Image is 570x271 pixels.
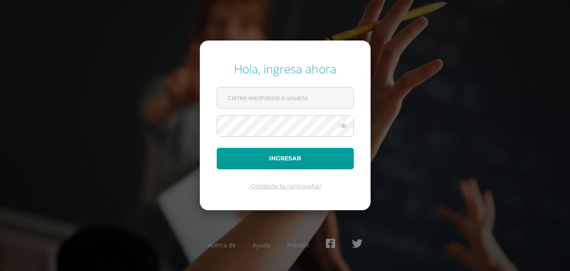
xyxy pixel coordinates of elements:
[217,148,354,169] button: Ingresar
[208,241,236,249] a: Acerca de
[217,61,354,77] div: Hola, ingresa ahora
[287,241,309,249] a: Presskit
[249,182,321,190] a: ¿Olvidaste tu contraseña?
[253,241,270,249] a: Ayuda
[217,87,353,108] input: Correo electrónico o usuario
